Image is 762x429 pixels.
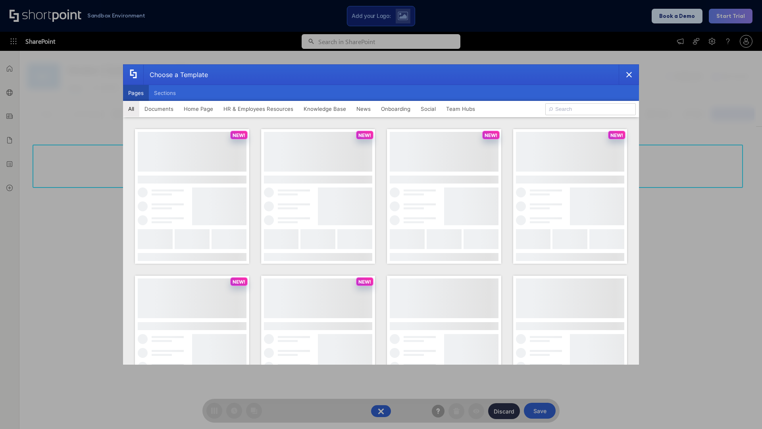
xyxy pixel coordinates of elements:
[485,132,497,138] p: NEW!
[441,101,480,117] button: Team Hubs
[233,132,245,138] p: NEW!
[179,101,218,117] button: Home Page
[218,101,298,117] button: HR & Employees Resources
[358,279,371,285] p: NEW!
[416,101,441,117] button: Social
[358,132,371,138] p: NEW!
[123,85,149,101] button: Pages
[610,132,623,138] p: NEW!
[233,279,245,285] p: NEW!
[123,101,139,117] button: All
[123,64,639,365] div: template selector
[139,101,179,117] button: Documents
[149,85,181,101] button: Sections
[351,101,376,117] button: News
[143,65,208,85] div: Choose a Template
[722,391,762,429] iframe: Chat Widget
[376,101,416,117] button: Onboarding
[545,103,636,115] input: Search
[298,101,351,117] button: Knowledge Base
